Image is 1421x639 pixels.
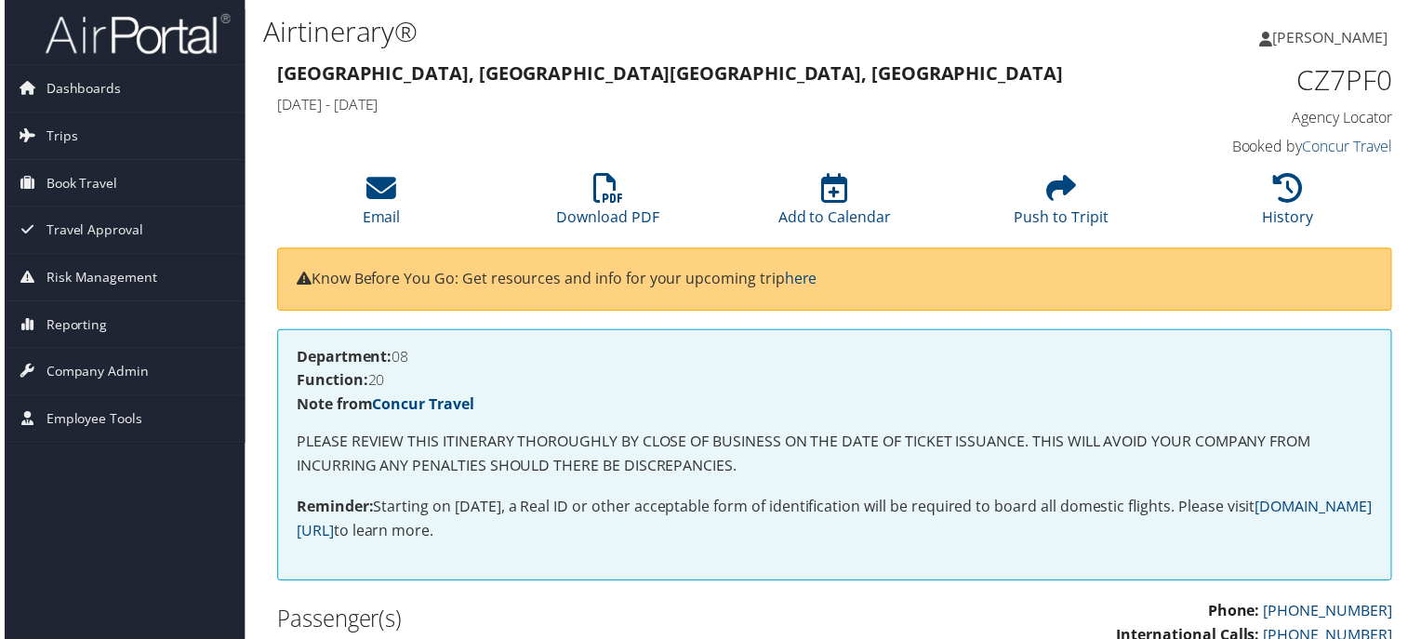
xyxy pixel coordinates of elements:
a: [DOMAIN_NAME][URL] [294,499,1375,544]
h1: CZ7PF0 [1136,61,1396,100]
h4: [DATE] - [DATE] [274,95,1109,115]
p: PLEASE REVIEW THIS ITINERARY THOROUGHLY BY CLOSE OF BUSINESS ON THE DATE OF TICKET ISSUANCE. THIS... [294,433,1376,480]
p: Starting on [DATE], a Real ID or other acceptable form of identification will be required to boar... [294,499,1376,546]
strong: Reminder: [294,499,371,520]
h4: 08 [294,351,1376,366]
a: Download PDF [555,184,658,229]
a: Push to Tripit [1016,184,1110,229]
a: History [1266,184,1317,229]
span: Reporting [42,303,103,350]
a: here [785,270,817,290]
span: Book Travel [42,161,113,207]
a: [PERSON_NAME] [1263,9,1410,65]
h1: Airtinerary® [260,12,1027,51]
p: Know Before You Go: Get resources and info for your upcoming trip [294,269,1376,293]
strong: Note from [294,396,472,417]
img: airportal-logo.png [41,12,227,56]
span: Risk Management [42,256,153,302]
a: Concur Travel [1306,137,1396,157]
h4: 20 [294,375,1376,390]
h4: Booked by [1136,137,1396,157]
strong: Function: [294,372,365,393]
a: [PHONE_NUMBER] [1267,604,1396,624]
h4: Agency Locator [1136,108,1396,128]
strong: [GEOGRAPHIC_DATA], [GEOGRAPHIC_DATA] [GEOGRAPHIC_DATA], [GEOGRAPHIC_DATA] [274,61,1065,87]
strong: Phone: [1211,604,1263,624]
span: Company Admin [42,351,145,397]
strong: Department: [294,348,390,368]
h2: Passenger(s) [274,606,821,638]
span: Travel Approval [42,208,139,255]
span: [PERSON_NAME] [1276,27,1391,47]
a: Email [360,184,398,229]
a: Add to Calendar [778,184,892,229]
span: Trips [42,113,73,160]
span: Dashboards [42,66,117,113]
a: Concur Travel [370,396,472,417]
span: Employee Tools [42,398,139,445]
